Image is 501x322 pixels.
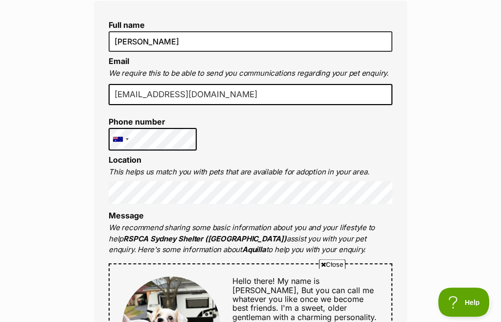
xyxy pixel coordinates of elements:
p: We recommend sharing some basic information about you and your lifestyle to help assist you with ... [109,223,392,256]
label: Location [109,155,141,165]
label: Message [109,211,144,221]
label: Full name [109,21,392,30]
p: We require this to be able to send you communications regarding your pet enquiry. [109,68,392,80]
iframe: Advertisement [13,273,488,317]
span: Close [319,259,345,269]
iframe: Help Scout Beacon - Open [438,288,491,317]
label: Phone number [109,118,197,127]
p: This helps us match you with pets that are available for adoption in your area. [109,167,392,178]
strong: Aquilla [242,245,266,255]
div: Australia: +61 [109,129,132,150]
strong: RSPCA Sydney Shelter ([GEOGRAPHIC_DATA]) [123,235,287,244]
input: E.g. Jimmy Chew [109,32,392,52]
label: Email [109,57,129,66]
